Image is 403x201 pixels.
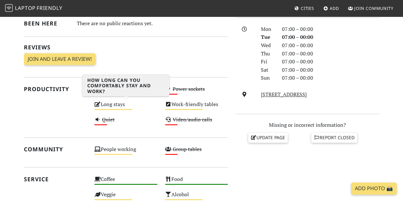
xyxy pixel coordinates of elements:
s: Power sockets [173,85,205,92]
div: 07:00 – 00:00 [278,58,383,66]
div: 07:00 – 00:00 [278,25,383,33]
p: Missing or incorrect information? [236,121,379,129]
a: Report closed [311,133,357,142]
div: 07:00 – 00:00 [278,50,383,58]
div: Food [161,175,232,190]
s: Group tables [173,146,202,153]
div: Tue [257,33,278,41]
div: Fri [257,58,278,66]
h2: Reviews [24,44,228,51]
a: Add Photo 📸 [351,183,397,195]
div: Mon [257,25,278,33]
img: LaptopFriendly [5,4,13,12]
span: Friendly [37,4,62,11]
div: Thu [257,50,278,58]
div: There are no public reactions yet. [77,19,228,28]
span: Join Community [354,5,393,11]
a: LaptopFriendly LaptopFriendly [5,3,62,14]
div: 07:00 – 00:00 [278,33,383,41]
span: Laptop [15,4,36,11]
a: Join and leave a review! [24,53,96,65]
div: Sat [257,66,278,74]
div: Long stays [90,100,161,115]
a: Join Community [345,3,396,14]
div: Work-friendly tables [161,100,232,115]
s: Quiet [102,116,115,123]
a: [STREET_ADDRESS] [261,91,307,98]
h2: Productivity [24,86,87,92]
span: Add [330,5,339,11]
div: 07:00 – 00:00 [278,74,383,82]
a: Cities [292,3,317,14]
div: People working [90,145,161,160]
h3: How long can you comfortably stay and work? [82,75,169,97]
div: Wed [257,41,278,50]
a: Update page [248,133,288,142]
a: Add [321,3,342,14]
span: Cities [301,5,314,11]
div: Coffee [90,175,161,190]
s: Video/audio calls [173,116,212,123]
h2: Been here [24,20,69,27]
h2: Service [24,176,87,183]
div: 07:00 – 00:00 [278,66,383,74]
div: Sun [257,74,278,82]
h2: Community [24,146,87,153]
div: 07:00 – 00:00 [278,41,383,50]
